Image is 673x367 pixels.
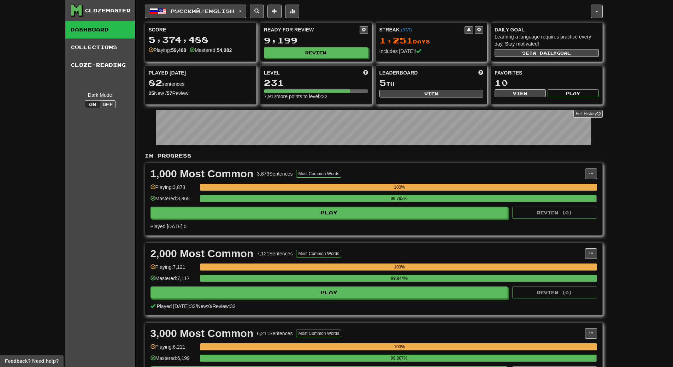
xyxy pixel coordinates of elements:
div: Playing: [149,47,187,54]
div: 6,211 Sentences [257,330,293,337]
span: This week in points, UTC [478,69,483,76]
div: 99.944% [202,275,597,282]
button: View [379,90,484,97]
div: Playing: 6,211 [150,343,196,355]
span: a daily [533,51,557,55]
div: Includes [DATE]! [379,48,484,55]
div: 3,873 Sentences [257,170,293,177]
span: / [196,303,197,309]
span: 5 [379,78,386,88]
span: Played [DATE]: 0 [150,224,187,229]
div: Mastered: 6,199 [150,355,196,366]
button: Русский/English [145,5,246,18]
div: New / Review [149,90,253,97]
button: Most Common Words [296,330,341,337]
span: Score more points to level up [363,69,368,76]
a: Full History [573,110,602,118]
span: Open feedback widget [5,357,59,365]
div: Daily Goal [495,26,599,33]
span: New: 0 [197,303,211,309]
div: 7,912 more points to level 232 [264,93,368,100]
div: Playing: 7,121 [150,264,196,275]
span: Русский / English [171,8,234,14]
button: Play [150,207,508,219]
button: Review [264,47,368,58]
div: 100% [202,343,597,350]
button: Play [150,286,508,298]
span: 82 [149,78,162,88]
p: In Progress [145,152,603,159]
button: Add sentence to collection [267,5,282,18]
span: Leaderboard [379,69,418,76]
div: Ready for Review [264,26,360,33]
div: Mastered: 7,117 [150,275,196,286]
div: 7,121 Sentences [257,250,293,257]
button: Off [100,100,116,108]
div: 10 [495,78,599,87]
a: Collections [65,39,135,56]
div: 99.793% [202,195,596,202]
button: Most Common Words [296,170,341,178]
div: 99.807% [202,355,596,362]
div: 3,000 Most Common [150,328,254,339]
div: Playing: 3,873 [150,184,196,195]
div: 100% [202,264,597,271]
div: Score [149,26,253,33]
div: sentences [149,78,253,88]
div: Mastered: 3,865 [150,195,196,207]
div: Mastered: [190,47,232,54]
button: View [495,89,546,97]
div: Clozemaster [85,7,131,14]
div: 1,000 Most Common [150,168,254,179]
span: Played [DATE] [149,69,186,76]
span: Played [DATE]: 32 [157,303,195,309]
div: 5,374,488 [149,35,253,44]
button: Search sentences [250,5,264,18]
a: (BST) [401,28,412,32]
button: Play [548,89,599,97]
span: Review: 32 [212,303,235,309]
button: Review (0) [512,286,597,298]
button: Most Common Words [296,250,341,258]
div: Favorites [495,69,599,76]
div: Day s [379,36,484,45]
span: Level [264,69,280,76]
button: More stats [285,5,299,18]
div: Learning a language requires practice every day. Stay motivated! [495,33,599,47]
button: Seta dailygoal [495,49,599,57]
strong: 59,468 [171,47,186,53]
div: Dark Mode [71,91,130,99]
strong: 54,082 [217,47,232,53]
a: Dashboard [65,21,135,39]
button: On [85,100,100,108]
div: 9,199 [264,36,368,45]
div: 100% [202,184,597,191]
div: th [379,78,484,88]
div: 231 [264,78,368,87]
span: / [211,303,212,309]
a: Cloze-Reading [65,56,135,74]
div: Streak [379,26,465,33]
button: Review (0) [512,207,597,219]
strong: 57 [167,90,172,96]
div: 2,000 Most Common [150,248,254,259]
strong: 25 [149,90,154,96]
span: 1,251 [379,35,413,45]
